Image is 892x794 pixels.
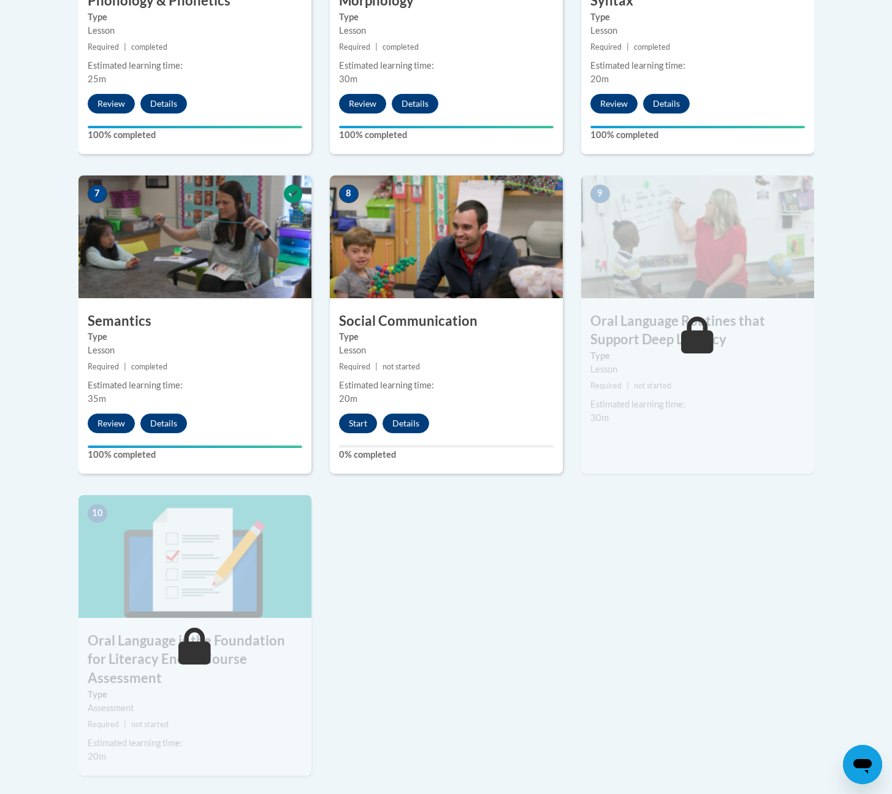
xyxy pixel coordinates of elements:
[330,175,563,298] img: Course Image
[88,701,302,715] div: Assessment
[78,312,311,331] h3: Semantics
[88,445,302,448] div: Your progress
[88,393,106,404] span: 35m
[590,128,805,142] label: 100% completed
[88,59,302,72] div: Estimated learning time:
[339,10,554,24] label: Type
[88,362,119,371] span: Required
[339,42,370,52] span: Required
[88,736,302,750] div: Estimated learning time:
[131,42,167,52] span: completed
[590,412,609,423] span: 30m
[590,74,609,84] span: 20m
[339,185,359,203] span: 8
[590,126,805,128] div: Your progress
[88,94,135,114] button: Review
[339,414,377,433] button: Start
[339,344,554,357] div: Lesson
[330,312,563,331] h3: Social Communication
[140,414,187,433] button: Details
[339,74,357,84] span: 30m
[88,688,302,701] label: Type
[88,126,302,128] div: Your progress
[581,175,814,298] img: Course Image
[339,59,554,72] div: Estimated learning time:
[88,504,107,523] span: 10
[88,414,135,433] button: Review
[131,362,167,371] span: completed
[383,414,429,433] button: Details
[78,631,311,688] h3: Oral Language is the Foundation for Literacy End of Course Assessment
[88,74,106,84] span: 25m
[88,751,106,761] span: 20m
[590,59,805,72] div: Estimated learning time:
[383,362,420,371] span: not started
[581,312,814,350] h3: Oral Language Routines that Support Deep Literacy
[88,720,119,729] span: Required
[339,448,554,461] label: 0% completed
[375,362,378,371] span: |
[339,362,370,371] span: Required
[339,379,554,392] div: Estimated learning time:
[590,94,638,114] button: Review
[643,94,690,114] button: Details
[590,185,610,203] span: 9
[627,381,629,390] span: |
[124,42,126,52] span: |
[88,42,119,52] span: Required
[383,42,419,52] span: completed
[627,42,629,52] span: |
[634,42,670,52] span: completed
[392,94,438,114] button: Details
[339,94,386,114] button: Review
[88,24,302,37] div: Lesson
[590,42,622,52] span: Required
[634,381,671,390] span: not started
[140,94,187,114] button: Details
[88,185,107,203] span: 7
[843,745,882,784] iframe: Button to launch messaging window
[339,126,554,128] div: Your progress
[590,398,805,411] div: Estimated learning time:
[88,344,302,357] div: Lesson
[339,330,554,344] label: Type
[131,720,169,729] span: not started
[339,24,554,37] div: Lesson
[590,381,622,390] span: Required
[339,128,554,142] label: 100% completed
[88,10,302,24] label: Type
[590,24,805,37] div: Lesson
[88,448,302,461] label: 100% completed
[88,379,302,392] div: Estimated learning time:
[88,330,302,344] label: Type
[88,128,302,142] label: 100% completed
[78,495,311,618] img: Course Image
[590,363,805,376] div: Lesson
[78,175,311,298] img: Course Image
[124,720,126,729] span: |
[339,393,357,404] span: 20m
[375,42,378,52] span: |
[590,10,805,24] label: Type
[124,362,126,371] span: |
[590,349,805,363] label: Type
